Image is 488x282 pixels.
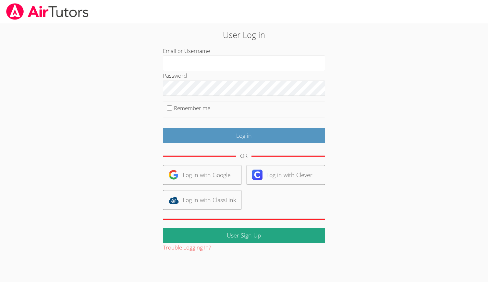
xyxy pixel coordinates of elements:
a: Log in with Google [163,165,241,185]
a: Log in with ClassLink [163,190,241,210]
img: clever-logo-6eab21bc6e7a338710f1a6ff85c0baf02591cd810cc4098c63d3a4b26e2feb20.svg [252,170,262,180]
div: OR [240,151,248,161]
input: Log in [163,128,325,143]
img: google-logo-50288ca7cdecda66e5e0955fdab243c47b7ad437acaf1139b6f446037453330a.svg [168,170,179,180]
label: Email or Username [163,47,210,55]
button: Trouble Logging In? [163,243,211,252]
img: airtutors_banner-c4298cdbf04f3fff15de1276eac7730deb9818008684d7c2e4769d2f7ddbe033.png [6,3,89,20]
h2: User Log in [112,29,376,41]
label: Password [163,72,187,79]
label: Remember me [174,104,210,112]
img: classlink-logo-d6bb404cc1216ec64c9a2012d9dc4662098be43eaf13dc465df04b49fa7ab582.svg [168,195,179,205]
a: User Sign Up [163,228,325,243]
a: Log in with Clever [247,165,325,185]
